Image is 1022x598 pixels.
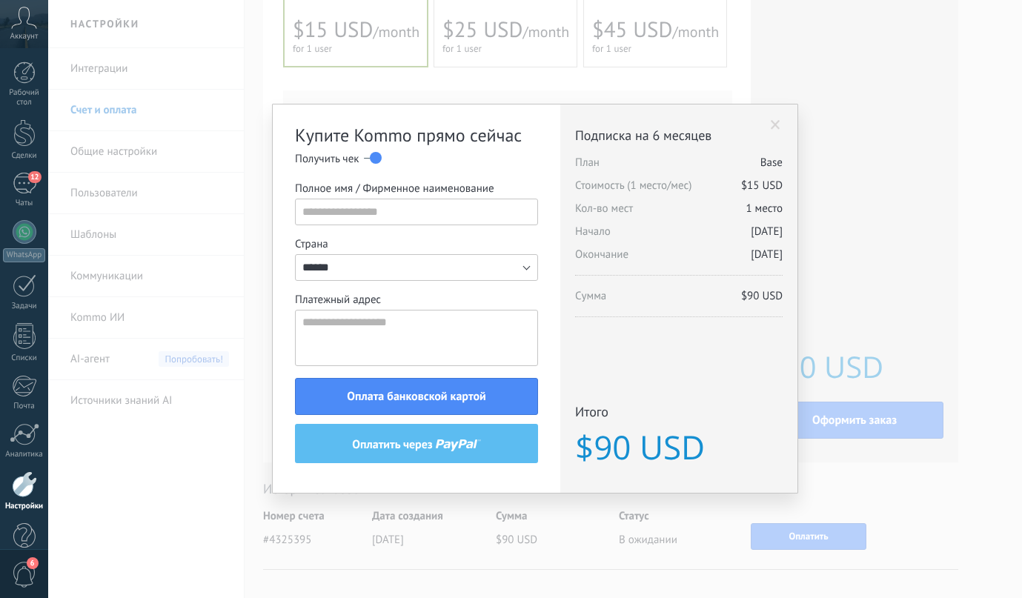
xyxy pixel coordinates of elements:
span: Получить чек [295,152,359,166]
span: [DATE] [751,247,783,262]
div: Настройки [3,502,46,511]
span: Сумма [575,289,783,312]
span: $90 USD [575,431,783,463]
label: Страна [295,237,538,251]
span: Кол-во мест [575,202,783,225]
span: оплатить через [352,439,436,450]
div: Аналитика [3,450,46,459]
div: Рабочий стол [3,88,46,107]
button: Оплата банковской картой [295,378,538,415]
span: [DATE] [751,225,783,239]
span: Оплата банковской картой [347,391,486,402]
span: 1 место [746,202,783,216]
span: $15 USD [741,179,783,193]
span: Итого [575,403,783,425]
span: Base [760,156,783,170]
span: Подписка на 6 месяцев [575,127,783,144]
div: WhatsApp [3,248,45,262]
label: Полное имя / Фирменное наименование [295,182,538,196]
span: Аккаунт [10,32,39,41]
div: Чаты [3,199,46,208]
span: $90 USD [741,289,783,303]
span: План [575,156,783,179]
button: оплатить через [295,424,538,463]
div: Сделки [3,151,46,161]
label: Платежный адрес [295,293,538,307]
span: Окончание [575,247,783,270]
div: Почта [3,402,46,411]
span: Начало [575,225,783,247]
div: Списки [3,353,46,363]
div: Задачи [3,302,46,311]
span: Стоимость (1 место/мес) [575,179,783,202]
span: 6 [27,557,39,569]
span: 12 [28,171,41,183]
h2: Купите Kommo прямо сейчас [295,127,523,144]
